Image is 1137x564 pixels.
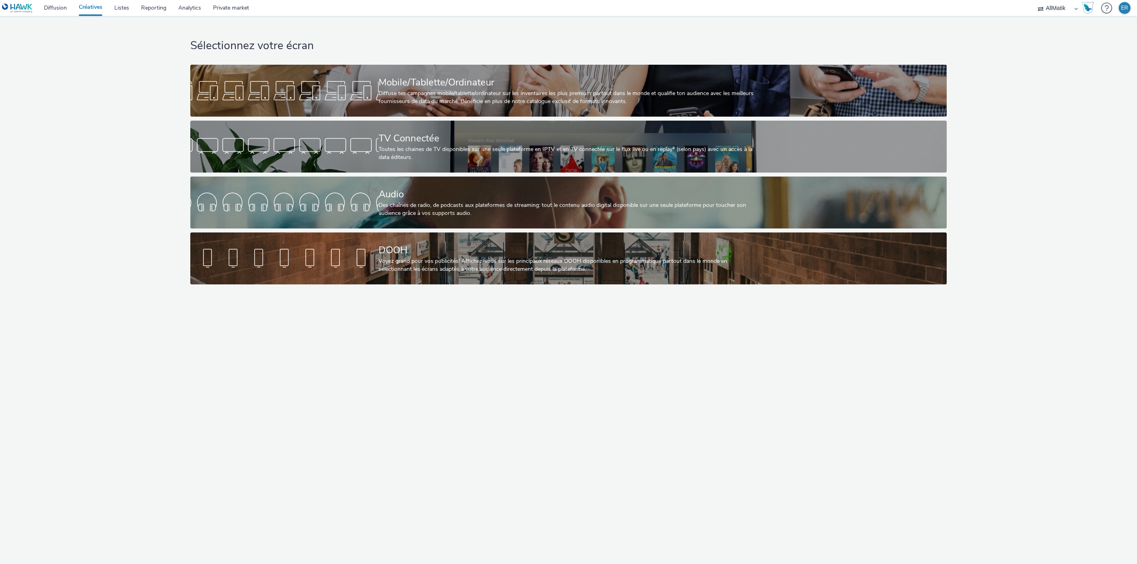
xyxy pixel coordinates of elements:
div: DOOH [379,243,755,257]
h1: Sélectionnez votre écran [190,38,946,54]
img: Hawk Academy [1082,2,1094,14]
div: Diffuse tes campagnes mobile/tablette/ordinateur sur les inventaires les plus premium partout dan... [379,89,755,106]
div: ER [1121,2,1128,14]
a: DOOHVoyez grand pour vos publicités! Affichez-vous sur les principaux réseaux DOOH disponibles en... [190,232,946,284]
div: Toutes les chaines de TV disponibles sur une seule plateforme en IPTV et en TV connectée sur le f... [379,145,755,162]
div: TV Connectée [379,131,755,145]
a: Mobile/Tablette/OrdinateurDiffuse tes campagnes mobile/tablette/ordinateur sur les inventaires le... [190,65,946,117]
div: Des chaînes de radio, de podcasts aux plateformes de streaming: tout le contenu audio digital dis... [379,201,755,218]
div: Mobile/Tablette/Ordinateur [379,75,755,89]
a: Hawk Academy [1082,2,1097,14]
a: TV ConnectéeToutes les chaines de TV disponibles sur une seule plateforme en IPTV et en TV connec... [190,121,946,173]
img: undefined Logo [2,3,33,13]
div: Voyez grand pour vos publicités! Affichez-vous sur les principaux réseaux DOOH disponibles en pro... [379,257,755,274]
a: AudioDes chaînes de radio, de podcasts aux plateformes de streaming: tout le contenu audio digita... [190,177,946,228]
div: Audio [379,187,755,201]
